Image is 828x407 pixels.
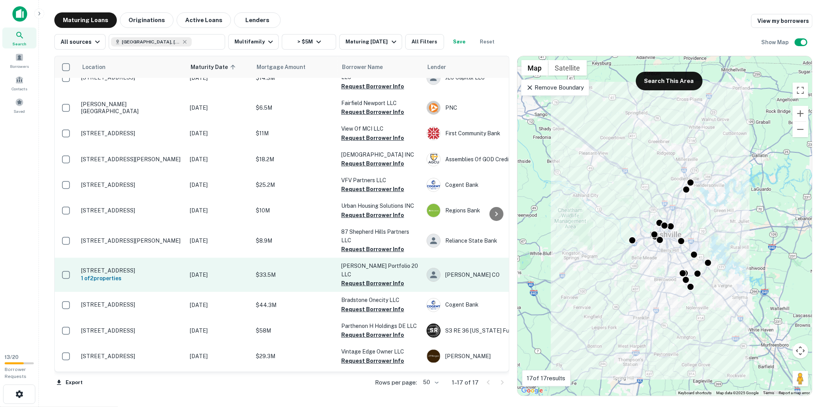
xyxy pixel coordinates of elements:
button: Request Borrower Info [341,330,404,340]
button: All Filters [405,34,444,50]
p: [DATE] [190,236,248,245]
span: [GEOGRAPHIC_DATA], [GEOGRAPHIC_DATA], [GEOGRAPHIC_DATA] [122,38,180,45]
p: [DEMOGRAPHIC_DATA] INC [341,150,419,159]
p: 87 Shepherd Hills Partners LLC [341,228,419,245]
div: S3 RE 36 [US_STATE] Funding LLC [427,324,543,338]
img: picture [427,204,440,217]
div: [PERSON_NAME] [427,349,543,363]
button: Request Borrower Info [341,185,404,194]
button: Zoom in [793,106,808,121]
div: All sources [61,37,102,47]
p: [DATE] [190,129,248,138]
button: Multifamily [228,34,279,50]
p: [PERSON_NAME][GEOGRAPHIC_DATA] [81,101,182,115]
div: First Community Bank [427,126,543,140]
div: Cogent Bank [427,298,543,312]
a: View my borrowers [751,14,812,28]
img: picture [427,178,440,191]
button: Zoom out [793,122,808,137]
img: picture [427,153,440,166]
th: Lender [423,56,547,78]
a: Open this area in Google Maps (opens a new window) [519,386,545,396]
span: Search [12,41,26,47]
img: picture [427,127,440,140]
p: [DATE] [190,181,248,189]
div: Assemblies Of GOD Credit Union [427,152,543,166]
p: Parthenon H Holdings DE LLC [341,322,419,330]
p: S R [430,326,437,335]
a: Search [2,28,36,48]
h6: Show Map [761,38,790,47]
p: [DATE] [190,206,248,215]
p: $29.3M [256,352,333,360]
span: Saved [14,108,25,114]
div: Regions Bank [427,203,543,217]
p: [STREET_ADDRESS] [81,301,182,308]
p: [STREET_ADDRESS] [81,207,182,214]
a: Saved [2,95,36,116]
span: 13 / 20 [5,354,19,360]
p: [STREET_ADDRESS] [81,130,182,137]
img: Google [519,386,545,396]
span: Location [82,62,106,72]
div: Contacts [2,72,36,93]
a: Report a map error [779,391,810,395]
button: All sources [54,34,106,50]
p: 1–17 of 17 [452,378,479,387]
button: Save your search to get updates of matches that match your search criteria. [447,34,472,50]
p: Vintage Edge Owner LLC [341,347,419,356]
span: Borrower Name [342,62,383,72]
button: Request Borrower Info [341,159,404,168]
button: Active Loans [177,12,231,28]
p: [DATE] [190,326,248,335]
p: View Of MCI LLC [341,124,419,133]
p: [DATE] [190,271,248,279]
span: Borrowers [10,63,29,69]
p: [STREET_ADDRESS][PERSON_NAME] [81,237,182,244]
img: picture [427,101,440,114]
button: Request Borrower Info [341,82,404,91]
p: $44.3M [256,301,333,309]
p: [STREET_ADDRESS] [81,267,182,274]
button: > $5M [282,34,336,50]
th: Maturity Date [186,56,252,78]
div: 0 0 [517,56,812,396]
p: Bradstone Onecity LLC [341,296,419,304]
p: VFV Partners LLC [341,176,419,185]
button: Request Borrower Info [341,107,404,117]
button: Show street map [521,60,549,76]
p: $25.2M [256,181,333,189]
h6: 1 of 2 properties [81,274,182,283]
button: Show satellite imagery [549,60,587,76]
button: Reset [475,34,500,50]
p: [DATE] [190,155,248,164]
div: Reliance State Bank [427,234,543,248]
button: Export [54,377,85,388]
p: $10M [256,206,333,215]
img: capitalize-icon.png [12,6,27,22]
th: Location [77,56,186,78]
button: Request Borrower Info [341,133,404,143]
div: Borrowers [2,50,36,71]
th: Mortgage Amount [252,56,337,78]
button: Originations [120,12,174,28]
p: Urban Housing Solutions INC [341,202,419,210]
span: Lender [427,62,446,72]
p: $6.5M [256,103,333,112]
button: Request Borrower Info [341,356,404,366]
p: $33.5M [256,271,333,279]
p: [STREET_ADDRESS] [81,181,182,188]
button: Request Borrower Info [341,245,404,254]
button: Lenders [234,12,281,28]
span: Mortgage Amount [257,62,316,72]
img: picture [427,298,440,312]
span: Contacts [12,86,27,92]
button: Toggle fullscreen view [793,83,808,98]
p: $18.2M [256,155,333,164]
p: $58M [256,326,333,335]
th: Borrower Name [337,56,423,78]
span: Map data ©2025 Google [716,391,759,395]
p: [DATE] [190,301,248,309]
div: 50 [420,377,440,388]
